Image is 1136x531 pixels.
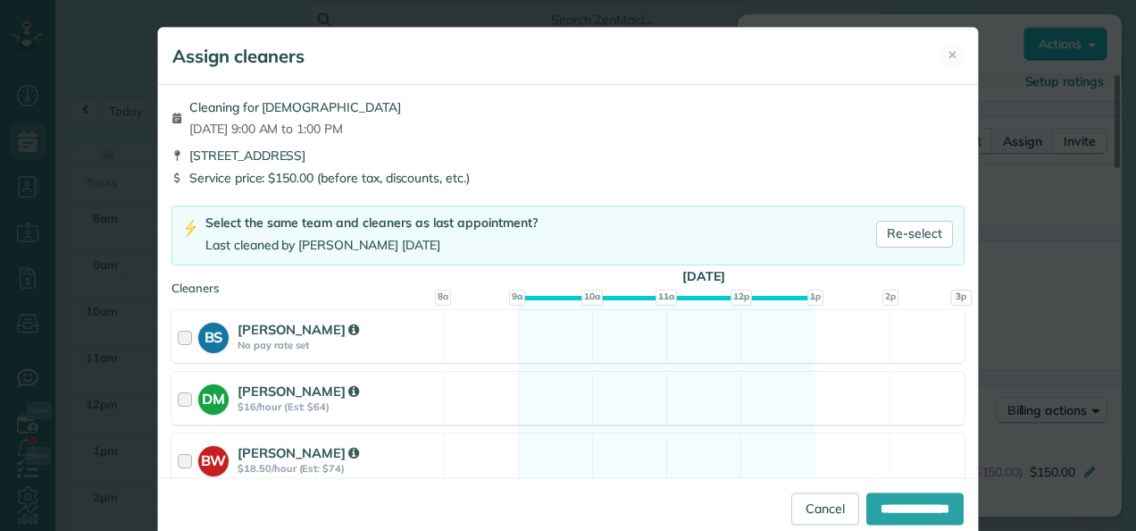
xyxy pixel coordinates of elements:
[198,446,229,471] strong: BW
[238,383,359,400] strong: [PERSON_NAME]
[238,400,438,413] strong: $16/hour (Est: $64)
[172,44,305,69] h5: Assign cleaners
[183,219,198,238] img: lightning-bolt-icon-94e5364df696ac2de96d3a42b8a9ff6ba979493684c50e6bbbcda72601fa0d29.png
[238,444,359,461] strong: [PERSON_NAME]
[791,493,859,525] a: Cancel
[238,462,438,475] strong: $18.50/hour (Est: $74)
[205,236,538,255] div: Last cleaned by [PERSON_NAME] [DATE]
[238,339,438,351] strong: No pay rate set
[198,323,229,348] strong: BS
[171,169,965,187] div: Service price: $150.00 (before tax, discounts, etc.)
[238,321,359,338] strong: [PERSON_NAME]
[171,147,965,164] div: [STREET_ADDRESS]
[171,280,965,285] div: Cleaners
[205,214,538,232] div: Select the same team and cleaners as last appointment?
[876,221,953,248] a: Re-select
[198,384,229,409] strong: DM
[948,46,957,63] span: ✕
[189,98,401,116] span: Cleaning for [DEMOGRAPHIC_DATA]
[189,120,401,138] span: [DATE] 9:00 AM to 1:00 PM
